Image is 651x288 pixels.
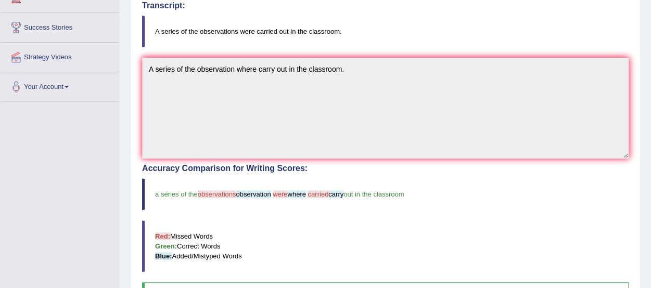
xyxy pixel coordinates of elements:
span: observations [198,190,236,198]
a: Your Account [1,72,119,98]
blockquote: Missed Words Correct Words Added/Mistyped Words [142,220,629,272]
span: were [273,190,287,198]
h4: Accuracy Comparison for Writing Scores: [142,164,629,173]
a: Strategy Videos [1,43,119,69]
span: carried [308,190,328,198]
a: Success Stories [1,13,119,39]
span: where [287,190,305,198]
b: Blue: [155,252,172,260]
span: out in the classroom [343,190,404,198]
span: carry [328,190,343,198]
b: Green: [155,242,177,250]
span: observation [236,190,271,198]
span: a series of the [155,190,198,198]
h4: Transcript: [142,1,629,10]
blockquote: A series of the observations were carried out in the classroom. [142,16,629,47]
b: Red: [155,232,170,240]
